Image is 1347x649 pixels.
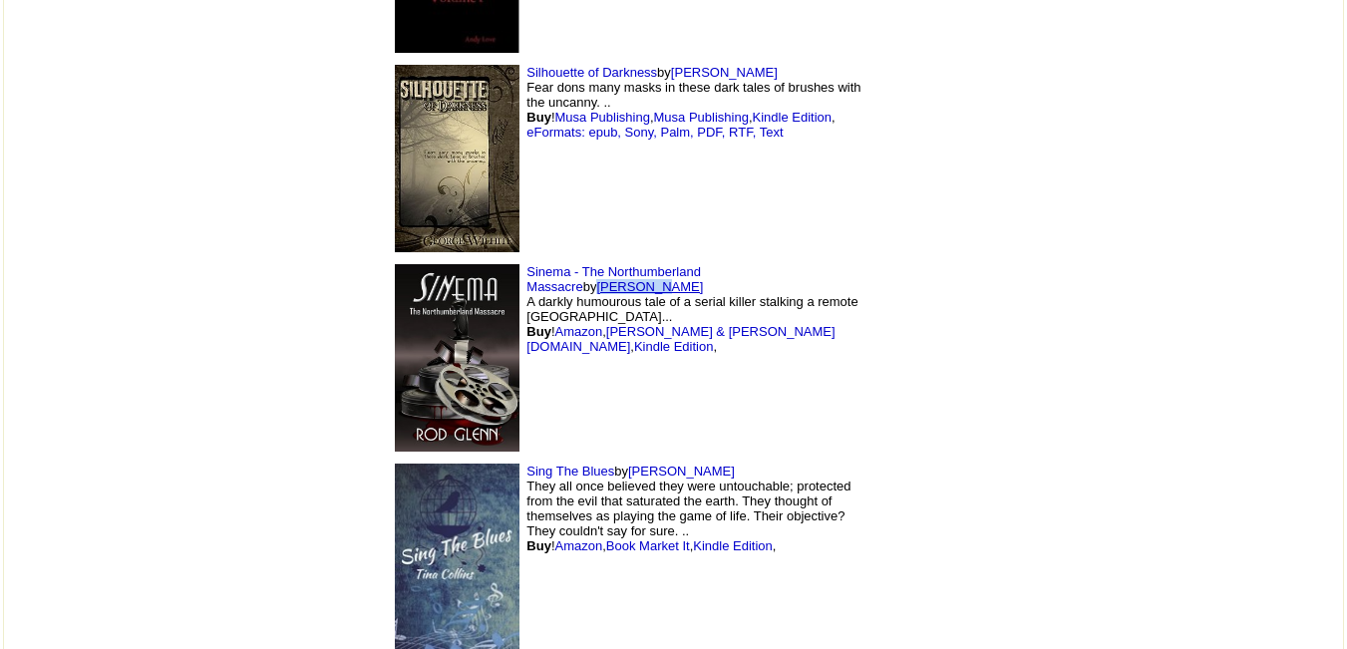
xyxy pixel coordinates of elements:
a: Amazon [555,538,603,553]
b: Buy [526,324,551,339]
font: by A darkly humourous tale of a serial killer stalking a remote [GEOGRAPHIC_DATA]... ! , , , [526,279,857,354]
img: 54915.jpg [395,65,519,252]
a: Sing The Blues [526,464,614,479]
font: by They all once believed they were untouchable; protected from the evil that saturated the earth... [526,464,850,553]
img: shim.gif [992,364,997,369]
b: Buy [526,538,551,553]
a: Amazon [555,324,603,339]
img: 23088.jpg [395,264,519,452]
a: Kindle Edition [693,538,773,553]
img: shim.gif [992,569,997,574]
b: Buy [526,110,551,125]
a: Kindle Edition [634,339,714,354]
img: shim.gif [992,165,997,170]
a: [PERSON_NAME] & [PERSON_NAME][DOMAIN_NAME] [526,324,835,354]
a: Musa Publishing [555,110,650,125]
a: Kindle Edition [753,110,833,125]
img: shim.gif [893,99,973,218]
a: [PERSON_NAME] [596,279,703,294]
img: shim.gif [893,503,973,623]
a: eFormats: epub, Sony, Palm, PDF, RTF, Text [526,125,783,140]
a: Silhouette of Darkness [526,65,657,80]
a: [PERSON_NAME] [671,65,778,80]
a: Sinema - The Northumberland Massacre [526,264,701,294]
img: shim.gif [893,298,973,418]
a: [PERSON_NAME] [628,464,735,479]
a: Musa Publishing [654,110,749,125]
a: Book Market It [606,538,690,553]
font: by Fear dons many masks in these dark tales of brushes with the uncanny. .. ! , , , [526,65,860,140]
